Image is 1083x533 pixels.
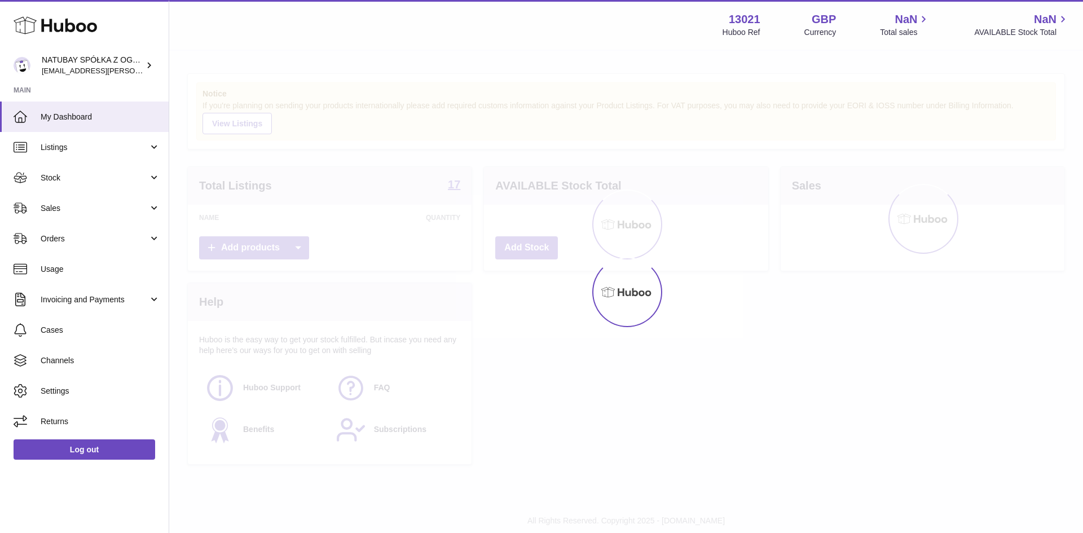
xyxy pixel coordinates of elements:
[41,416,160,427] span: Returns
[895,12,917,27] span: NaN
[42,55,143,76] div: NATUBAY SPÓŁKA Z OGRANICZONĄ ODPOWIEDZIALNOŚCIĄ
[804,27,837,38] div: Currency
[41,355,160,366] span: Channels
[974,12,1069,38] a: NaN AVAILABLE Stock Total
[880,12,930,38] a: NaN Total sales
[41,112,160,122] span: My Dashboard
[812,12,836,27] strong: GBP
[14,439,155,460] a: Log out
[41,142,148,153] span: Listings
[729,12,760,27] strong: 13021
[41,234,148,244] span: Orders
[723,27,760,38] div: Huboo Ref
[41,294,148,305] span: Invoicing and Payments
[41,264,160,275] span: Usage
[41,173,148,183] span: Stock
[41,325,160,336] span: Cases
[14,57,30,74] img: kacper.antkowski@natubay.pl
[41,203,148,214] span: Sales
[42,66,226,75] span: [EMAIL_ADDRESS][PERSON_NAME][DOMAIN_NAME]
[880,27,930,38] span: Total sales
[1034,12,1056,27] span: NaN
[41,386,160,397] span: Settings
[974,27,1069,38] span: AVAILABLE Stock Total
